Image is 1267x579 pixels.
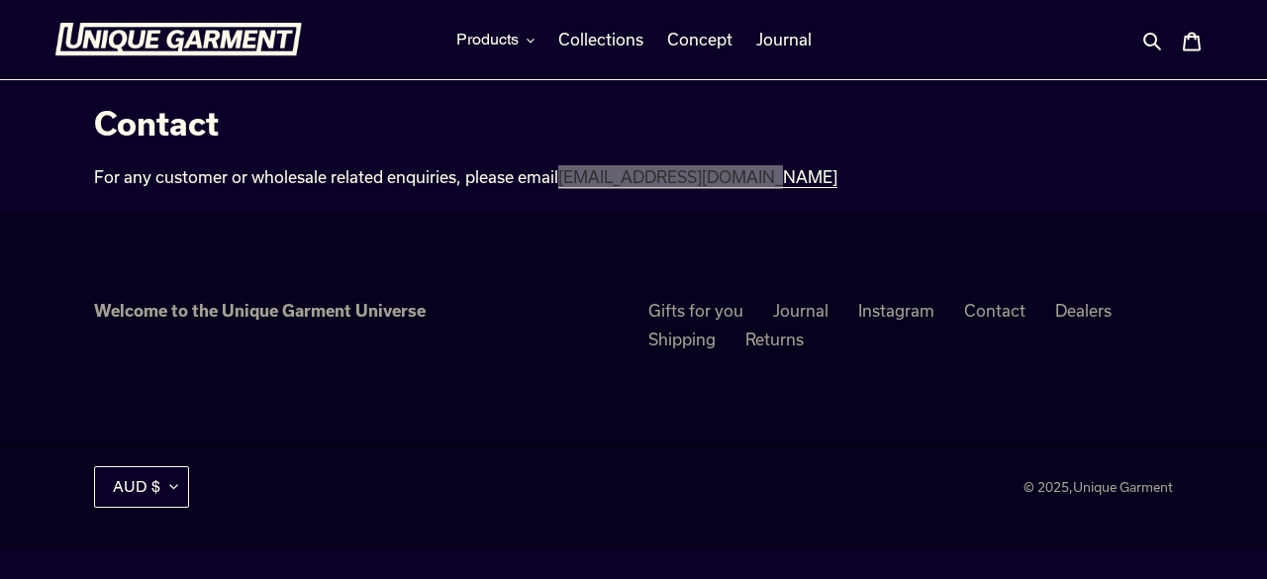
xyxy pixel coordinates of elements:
[756,30,812,49] span: Journal
[648,330,716,348] a: Shipping
[657,25,742,54] a: Concept
[94,104,988,142] h1: Contact
[94,165,988,189] div: For any customer or wholesale related enquiries, please email
[446,25,544,54] button: Products
[1023,479,1173,495] small: © 2025,
[456,30,519,49] span: Products
[964,301,1025,320] a: Contact
[558,30,643,49] span: Collections
[746,25,822,54] a: Journal
[94,466,189,507] button: AUD $
[54,23,302,56] img: Unique Garment
[745,330,804,348] a: Returns
[1055,301,1112,320] a: Dealers
[548,25,653,54] a: Collections
[667,30,732,49] span: Concept
[558,167,837,188] a: [EMAIL_ADDRESS][DOMAIN_NAME]
[648,301,743,320] a: Gifts for you
[94,301,426,320] strong: Welcome to the Unique Garment Universe
[858,301,934,320] a: Instagram
[773,301,828,320] a: Journal
[1073,479,1173,495] a: Unique Garment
